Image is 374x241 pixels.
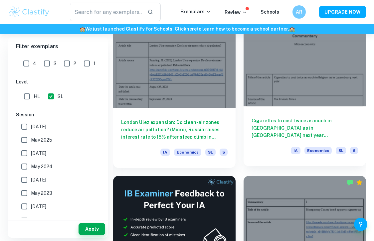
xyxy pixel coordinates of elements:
h6: London Ulez expansion: Do clean-air zones reduce air pollution? (Micro), Russia raises interest r... [121,119,228,141]
span: 🏫 [80,26,85,32]
button: Help and Feedback [354,218,367,231]
img: Marked [347,179,353,186]
a: Cigarettes to cost twice as much in [GEOGRAPHIC_DATA] as in [GEOGRAPHIC_DATA] next year (Microeco... [244,16,366,168]
a: here [186,26,197,32]
input: Search for any exemplars... [70,3,142,21]
span: IA [160,149,170,156]
span: 3 [54,60,57,67]
span: HL [34,93,40,100]
span: May 2024 [31,163,53,170]
span: IA [291,147,300,154]
div: Premium [356,179,363,186]
span: [DATE] [31,150,46,157]
button: Apply [79,223,105,235]
h6: AR [295,8,303,16]
span: 4 [33,60,36,67]
span: Economics [174,149,201,156]
h6: Level [16,78,100,85]
h6: We just launched Clastify for Schools. Click to learn how to become a school partner. [1,25,373,33]
span: [DATE] [31,176,46,183]
span: 1 [93,60,95,67]
span: SL [336,147,346,154]
span: [DATE] [31,123,46,130]
h6: Session [16,111,100,118]
span: SL [205,149,216,156]
a: Schools [261,9,279,15]
button: UPGRADE NOW [319,6,366,18]
span: SL [58,93,63,100]
span: 5 [220,149,228,156]
span: May 2023 [31,189,52,197]
img: Clastify logo [8,5,50,19]
span: 🏫 [289,26,295,32]
p: Review [225,9,247,16]
span: May 2025 [31,136,52,144]
span: 2 [74,60,76,67]
h6: Filter exemplars [8,37,108,56]
span: 6 [350,147,358,154]
button: AR [292,5,306,19]
span: [DATE] [31,203,46,210]
span: Economics [304,147,332,154]
p: Exemplars [180,8,211,15]
a: London Ulez expansion: Do clean-air zones reduce air pollution? (Micro), Russia raises interest r... [113,16,236,168]
h6: Cigarettes to cost twice as much in [GEOGRAPHIC_DATA] as in [GEOGRAPHIC_DATA] next year (Microeco... [252,117,358,139]
span: [DATE] [31,216,46,223]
